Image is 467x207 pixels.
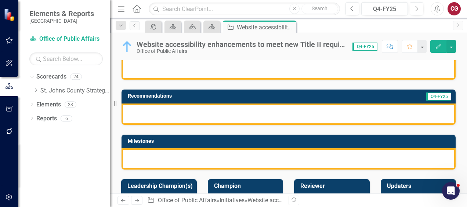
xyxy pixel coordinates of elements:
div: Website accessibility enhancements to meet new Title II requirements and ensure equitable access ... [237,23,294,32]
h3: Updaters [387,183,453,189]
input: Search ClearPoint... [149,3,340,15]
button: CG [448,2,461,15]
div: Office of Public Affairs [137,48,345,54]
span: Q4-FY25 [352,43,377,51]
div: » » [147,196,283,205]
img: In Progress [121,41,133,52]
a: Office of Public Affairs [158,197,217,204]
span: Q4-FY25 [426,92,451,101]
a: Elements [36,101,61,109]
div: 6 [61,115,72,121]
a: Initiatives [220,197,245,204]
h3: Champion [214,183,280,189]
input: Search Below... [29,52,103,65]
iframe: Intercom live chat [442,182,460,200]
h3: Leadership Champion(s) [127,183,193,189]
h3: Reviewer [300,183,366,189]
a: Office of Public Affairs [29,35,103,43]
div: 24 [70,74,82,80]
a: Scorecards [36,73,66,81]
a: Reports [36,115,57,123]
h3: Milestones [128,138,452,144]
h3: Recommendations [128,93,333,99]
small: [GEOGRAPHIC_DATA] [29,18,94,24]
span: Search [312,6,327,11]
button: Q4-FY25 [361,2,408,15]
button: Search [301,4,338,14]
div: Website accessibility enhancements to meet new Title II requirements and ensure equitable access ... [137,40,345,48]
div: 23 [65,101,76,108]
img: ClearPoint Strategy [4,8,17,21]
div: Q4-FY25 [364,5,405,14]
span: Elements & Reports [29,9,94,18]
a: St. Johns County Strategic Plan [40,87,110,95]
